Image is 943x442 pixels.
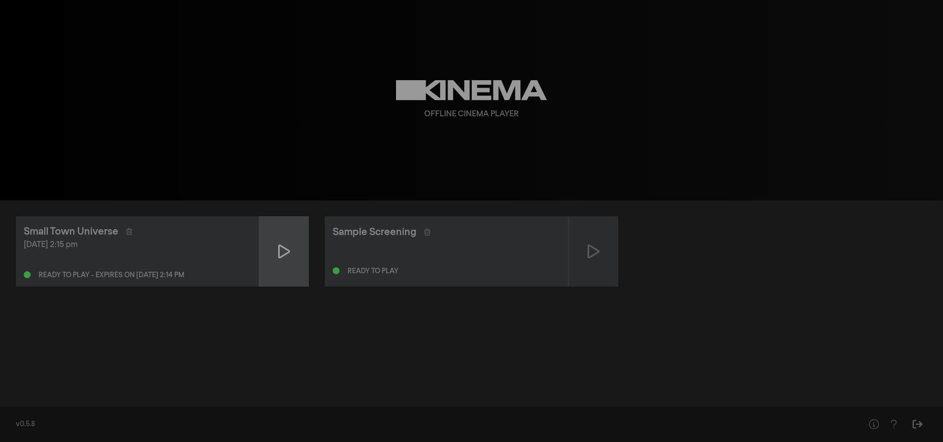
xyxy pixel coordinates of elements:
button: Sign Out [907,414,927,434]
div: v0.5.8 [16,419,844,430]
div: [DATE] 2:15 pm [24,239,251,251]
button: Help [884,414,903,434]
div: Small Town Universe [24,224,118,239]
div: Ready to play - expires on [DATE] 2:14 pm [39,272,184,279]
div: Offline Cinema Player [424,108,519,120]
div: Ready to play [347,268,398,275]
div: Sample Screening [333,225,416,240]
button: Help [864,414,884,434]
